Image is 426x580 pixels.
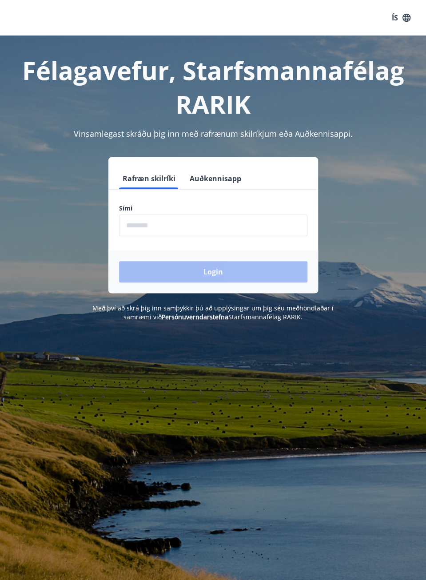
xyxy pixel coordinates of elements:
a: Persónuverndarstefna [162,313,228,321]
span: Með því að skrá þig inn samþykkir þú að upplýsingar um þig séu meðhöndlaðar í samræmi við Starfsm... [92,304,334,321]
button: ÍS [387,10,415,26]
span: Vinsamlegast skráðu þig inn með rafrænum skilríkjum eða Auðkennisappi. [74,128,353,139]
button: Auðkennisapp [186,168,245,189]
button: Rafræn skilríki [119,168,179,189]
label: Sími [119,204,307,213]
h1: Félagavefur, Starfsmannafélag RARIK [11,53,415,121]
